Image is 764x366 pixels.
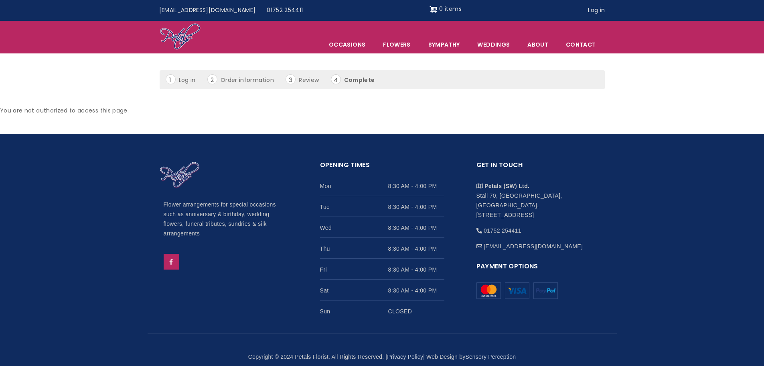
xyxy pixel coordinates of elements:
li: Fri [320,259,444,280]
li: Complete [331,74,385,85]
span: CLOSED [388,307,444,316]
li: Review [286,74,329,85]
img: Home [160,162,200,189]
span: 8:30 AM - 4:00 PM [388,202,444,212]
li: Sat [320,280,444,301]
span: Occasions [320,36,374,53]
span: 8:30 AM - 4:00 PM [388,223,444,233]
li: Tue [320,196,444,217]
p: Copyright © 2024 Petals Florist. All Rights Reserved. | | Web Design by [160,352,605,362]
span: Weddings [469,36,518,53]
strong: Petals (SW) Ltd. [484,183,529,189]
a: 01752 254411 [261,3,308,18]
p: Flower arrangements for special occasions such as anniversary & birthday, wedding flowers, funera... [164,200,288,239]
a: Flowers [375,36,419,53]
span: 8:30 AM - 4:00 PM [388,244,444,254]
h2: Get in touch [476,160,601,176]
img: Mastercard [533,282,558,299]
a: Sympathy [420,36,468,53]
li: Stall 70, [GEOGRAPHIC_DATA], [GEOGRAPHIC_DATA], [STREET_ADDRESS] [476,175,601,220]
a: Sensory Perception [465,354,516,360]
a: Privacy Policy [387,354,423,360]
span: 8:30 AM - 4:00 PM [388,286,444,295]
li: Sun [320,301,444,321]
h2: Opening Times [320,160,444,176]
li: [EMAIL_ADDRESS][DOMAIN_NAME] [476,235,601,251]
li: Log in [166,74,206,85]
li: Thu [320,238,444,259]
img: Shopping cart [430,3,438,16]
li: 01752 254411 [476,220,601,235]
li: Order information [207,74,284,85]
img: Home [160,23,201,51]
span: 0 items [439,5,461,13]
img: Mastercard [505,282,529,299]
li: Mon [320,175,444,196]
a: About [519,36,557,53]
li: Wed [320,217,444,238]
img: Mastercard [476,282,501,299]
span: 8:30 AM - 4:00 PM [388,265,444,274]
h2: Payment Options [476,261,601,277]
a: Contact [557,36,604,53]
a: Log in [582,3,610,18]
a: [EMAIL_ADDRESS][DOMAIN_NAME] [154,3,261,18]
span: 8:30 AM - 4:00 PM [388,181,444,191]
a: Shopping cart 0 items [430,3,462,16]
